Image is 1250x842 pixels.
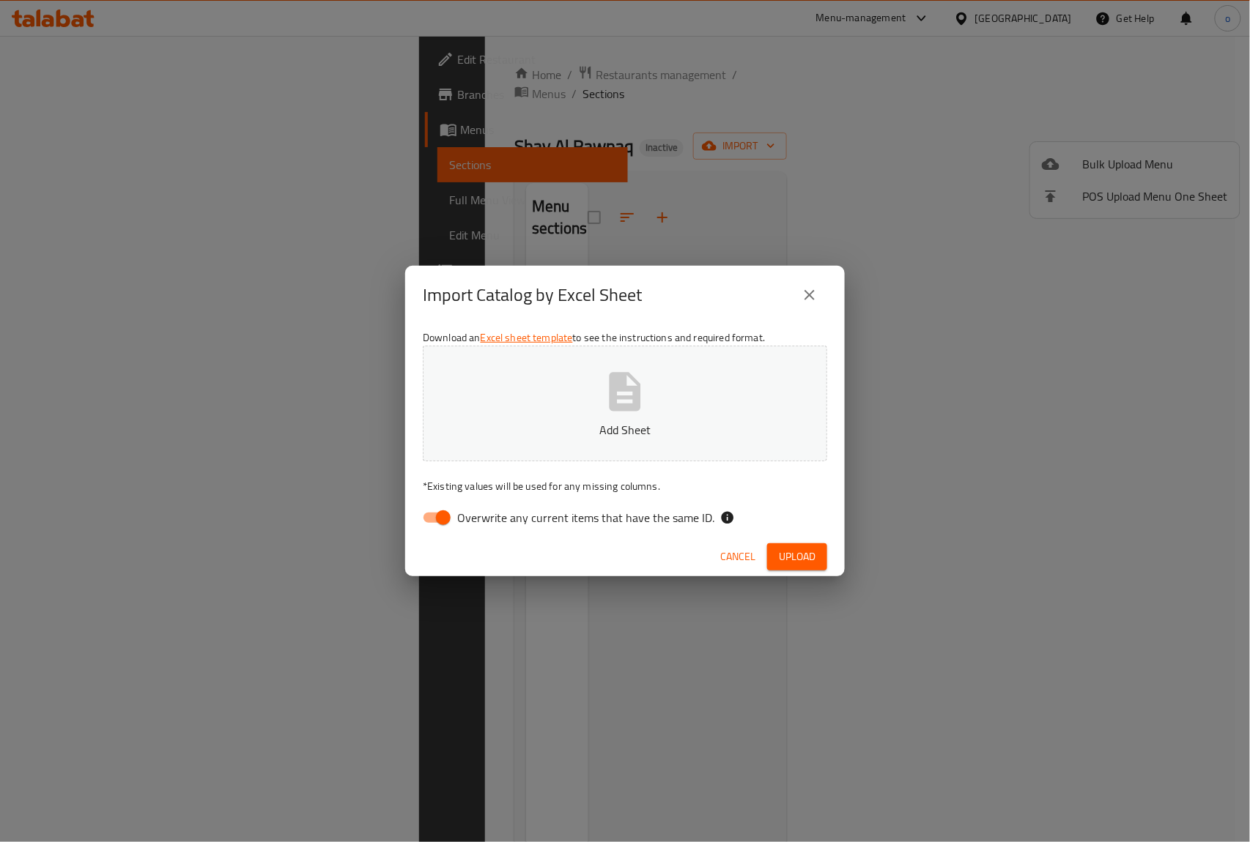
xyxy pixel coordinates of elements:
button: Cancel [714,543,761,570]
div: Download an to see the instructions and required format. [405,324,845,537]
h2: Import Catalog by Excel Sheet [423,283,642,307]
button: Upload [767,543,827,570]
span: Cancel [720,548,755,566]
span: Upload [779,548,816,566]
p: Add Sheet [445,421,805,439]
svg: If the overwrite option isn't selected, then the items that match an existing ID will be ignored ... [720,510,735,525]
button: close [792,277,827,313]
button: Add Sheet [423,346,827,461]
a: Excel sheet template [481,328,573,347]
p: Existing values will be used for any missing columns. [423,479,827,493]
span: Overwrite any current items that have the same ID. [457,509,714,526]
